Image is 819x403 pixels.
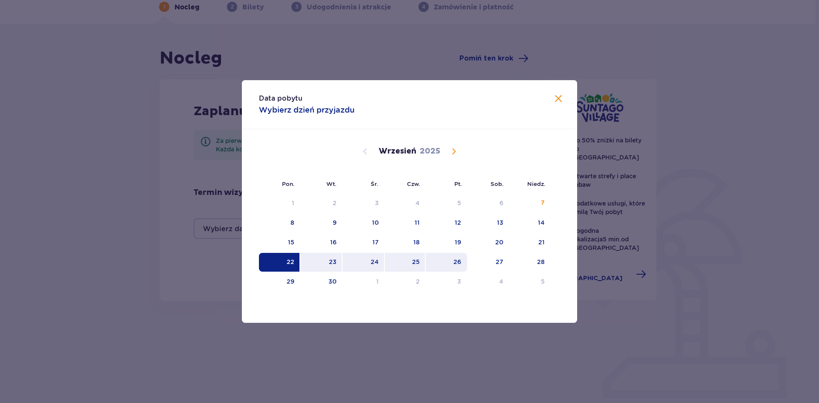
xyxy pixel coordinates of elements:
[457,277,461,286] div: 3
[426,214,467,232] td: Choose piątek, 12 września 2025 as your check-out date. It’s available.
[426,273,467,291] td: Choose piątek, 3 października 2025 as your check-out date. It’s available.
[467,194,509,213] td: Not available. sobota, 6 września 2025
[455,218,461,227] div: 12
[413,238,420,246] div: 18
[509,253,551,272] td: Choose niedziela, 28 września 2025 as your check-out date. It’s available.
[385,214,426,232] td: Choose czwartek, 11 września 2025 as your check-out date. It’s available.
[527,180,546,187] small: Niedz.
[287,258,294,266] div: 22
[259,105,354,115] p: Wybierz dzień przyjazdu
[416,277,420,286] div: 2
[500,199,503,207] div: 6
[509,214,551,232] td: Choose niedziela, 14 września 2025 as your check-out date. It’s available.
[467,214,509,232] td: Choose sobota, 13 września 2025 as your check-out date. It’s available.
[372,238,379,246] div: 17
[287,277,294,286] div: 29
[467,253,509,272] td: Choose sobota, 27 września 2025 as your check-out date. It’s available.
[300,233,343,252] td: Choose wtorek, 16 września 2025 as your check-out date. It’s available.
[259,273,300,291] td: Choose poniedziałek, 29 września 2025 as your check-out date. It’s available.
[242,129,577,306] div: Calendar
[385,253,426,272] td: Choose czwartek, 25 września 2025 as your check-out date. It’s available.
[467,233,509,252] td: Choose sobota, 20 września 2025 as your check-out date. It’s available.
[372,218,379,227] div: 10
[282,180,295,187] small: Pon.
[415,218,420,227] div: 11
[496,258,503,266] div: 27
[300,273,343,291] td: Choose wtorek, 30 września 2025 as your check-out date. It’s available.
[426,253,467,272] td: Choose piątek, 26 września 2025 as your check-out date. It’s available.
[495,238,503,246] div: 20
[385,273,426,291] td: Choose czwartek, 2 października 2025 as your check-out date. It’s available.
[426,233,467,252] td: Choose piątek, 19 września 2025 as your check-out date. It’s available.
[455,238,461,246] div: 19
[259,194,300,213] td: Not available. poniedziałek, 1 września 2025
[259,94,302,103] p: Data pobytu
[379,146,416,157] p: Wrzesień
[415,199,420,207] div: 4
[288,238,294,246] div: 15
[300,214,343,232] td: Choose wtorek, 9 września 2025 as your check-out date. It’s available.
[509,233,551,252] td: Choose niedziela, 21 września 2025 as your check-out date. It’s available.
[343,253,385,272] td: Choose środa, 24 września 2025 as your check-out date. It’s available.
[509,273,551,291] td: Not available. niedziela, 5 października 2025
[509,194,551,213] td: Choose niedziela, 7 września 2025 as your check-out date. It’s available.
[259,214,300,232] td: Choose poniedziałek, 8 września 2025 as your check-out date. It’s available.
[375,199,379,207] div: 3
[499,277,503,286] div: 4
[290,218,294,227] div: 8
[259,233,300,252] td: Choose poniedziałek, 15 września 2025 as your check-out date. It’s available.
[259,253,300,272] td: Selected as start date. poniedziałek, 22 września 2025
[300,194,343,213] td: Not available. wtorek, 2 września 2025
[330,238,337,246] div: 16
[454,180,462,187] small: Pt.
[426,194,467,213] td: Not available. piątek, 5 września 2025
[420,146,440,157] p: 2025
[371,180,378,187] small: Śr.
[453,258,461,266] div: 26
[497,218,503,227] div: 13
[385,233,426,252] td: Choose czwartek, 18 września 2025 as your check-out date. It’s available.
[343,194,385,213] td: Not available. środa, 3 września 2025
[343,214,385,232] td: Choose środa, 10 września 2025 as your check-out date. It’s available.
[328,277,337,286] div: 30
[292,199,294,207] div: 1
[457,199,461,207] div: 5
[343,233,385,252] td: Choose środa, 17 września 2025 as your check-out date. It’s available.
[333,199,337,207] div: 2
[376,277,379,286] div: 1
[343,273,385,291] td: Choose środa, 1 października 2025 as your check-out date. It’s available.
[385,194,426,213] td: Not available. czwartek, 4 września 2025
[467,273,509,291] td: Choose sobota, 4 października 2025 as your check-out date. It’s available.
[333,218,337,227] div: 9
[326,180,337,187] small: Wt.
[412,258,420,266] div: 25
[491,180,504,187] small: Sob.
[371,258,379,266] div: 24
[300,253,343,272] td: Choose wtorek, 23 września 2025 as your check-out date. It’s available.
[407,180,420,187] small: Czw.
[329,258,337,266] div: 23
